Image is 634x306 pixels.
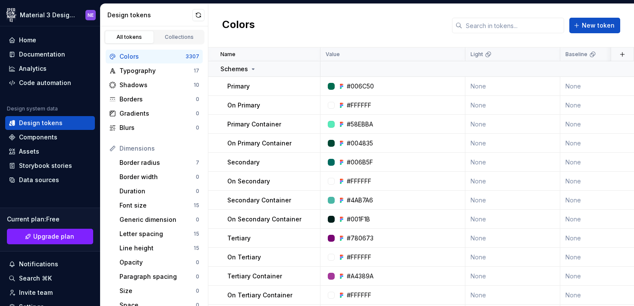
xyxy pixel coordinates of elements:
a: Borders0 [106,92,203,106]
td: None [465,267,560,286]
div: 0 [196,287,199,294]
div: Material 3 Design Kit (JaB-Updated) [20,11,75,19]
p: Schemes [220,65,248,73]
div: 17 [194,67,199,74]
p: Name [220,51,235,58]
div: #004835 [347,139,373,148]
div: 15 [194,245,199,252]
p: Baseline [565,51,587,58]
div: #780673 [347,234,373,243]
div: Gradients [119,109,196,118]
div: Font size [119,201,194,210]
div: 0 [196,273,199,280]
h2: Colors [222,18,255,33]
p: On Tertiary Container [227,291,292,300]
div: #006B5F [347,158,373,167]
div: Border width [119,173,196,181]
div: 7 [196,159,199,166]
div: 15 [194,230,199,237]
p: Light [471,51,483,58]
a: Data sources [5,173,95,187]
div: #FFFFFF [347,291,371,300]
div: #FFFFFF [347,101,371,110]
a: Upgrade plan [7,229,93,244]
div: Notifications [19,260,58,268]
p: Secondary [227,158,260,167]
p: Value [326,51,340,58]
a: Design tokens [5,116,95,130]
div: Current plan : Free [7,215,93,224]
div: Assets [19,147,39,156]
p: On Primary Container [227,139,292,148]
p: On Secondary Container [227,215,301,224]
div: #58EBBA [347,120,373,129]
div: Analytics [19,64,47,73]
div: Components [19,133,57,142]
div: Borders [119,95,196,104]
div: Typography [119,66,194,75]
div: 3307 [185,53,199,60]
p: Secondary Container [227,196,291,205]
div: Code automation [19,79,71,87]
div: Design system data [7,105,58,112]
p: On Secondary [227,177,270,186]
span: New token [582,21,615,30]
td: None [465,153,560,172]
td: None [465,96,560,115]
a: Components [5,130,95,144]
a: Paragraph spacing0 [116,270,203,284]
div: NE [88,12,94,19]
div: Colors [119,52,185,61]
td: None [465,286,560,305]
a: Documentation [5,47,95,61]
div: 10 [194,82,199,88]
div: #006C50 [347,82,374,91]
a: Gradients0 [106,107,203,120]
a: Size0 [116,284,203,298]
a: Code automation [5,76,95,90]
a: Typography17 [106,64,203,78]
div: 0 [196,124,199,131]
a: Letter spacing15 [116,227,203,241]
div: Home [19,36,36,44]
a: Colors3307 [106,50,203,63]
div: Design tokens [107,11,192,19]
td: None [465,115,560,134]
div: Design tokens [19,119,63,127]
button: [PERSON_NAME]Material 3 Design Kit (JaB-Updated)NE [2,6,98,24]
p: On Primary [227,101,260,110]
td: None [465,248,560,267]
div: 15 [194,202,199,209]
a: Font size15 [116,199,203,212]
div: Shadows [119,81,194,89]
div: Generic dimension [119,215,196,224]
div: #FFFFFF [347,177,371,186]
a: Home [5,33,95,47]
input: Search in tokens... [462,18,564,33]
div: #4AB7A6 [347,196,373,205]
div: Letter spacing [119,230,194,238]
div: Invite team [19,288,53,297]
button: Notifications [5,257,95,271]
button: New token [569,18,620,33]
p: Tertiary Container [227,272,282,281]
p: Primary [227,82,250,91]
td: None [465,134,560,153]
td: None [465,77,560,96]
a: Invite team [5,286,95,300]
td: None [465,210,560,229]
div: 0 [196,110,199,117]
a: Opacity0 [116,256,203,269]
a: Shadows10 [106,78,203,92]
a: Border radius7 [116,156,203,170]
div: Blurs [119,123,196,132]
button: Search ⌘K [5,271,95,285]
div: Paragraph spacing [119,272,196,281]
div: Data sources [19,176,59,184]
a: Assets [5,145,95,158]
span: Upgrade plan [33,232,74,241]
div: #001F1B [347,215,370,224]
div: Opacity [119,258,196,267]
a: Blurs0 [106,121,203,135]
a: Border width0 [116,170,203,184]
